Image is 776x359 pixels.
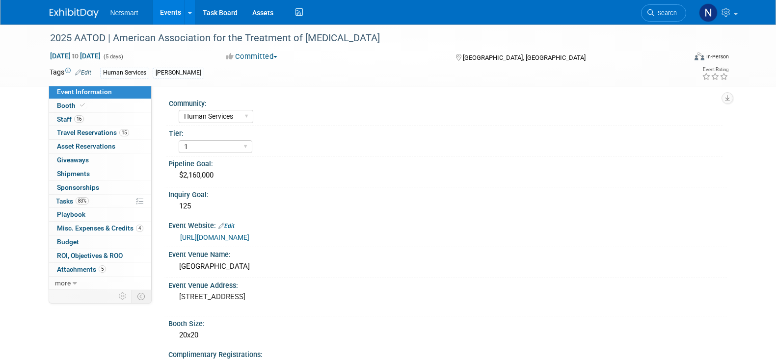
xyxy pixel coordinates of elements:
span: 4 [136,225,143,232]
div: Pipeline Goal: [168,156,727,169]
a: [URL][DOMAIN_NAME] [180,233,249,241]
div: 125 [176,199,720,214]
a: more [49,277,151,290]
div: 2025 AATOD | American Association for the Treatment of [MEDICAL_DATA] [47,29,671,47]
span: 83% [76,197,89,205]
img: Format-Inperson.png [695,52,704,60]
span: Budget [57,238,79,246]
a: Sponsorships [49,181,151,194]
span: Asset Reservations [57,142,115,150]
img: Nina Finn [699,3,718,22]
i: Booth reservation complete [80,103,85,108]
span: 5 [99,265,106,273]
div: Event Website: [168,218,727,231]
div: [GEOGRAPHIC_DATA] [176,259,720,274]
div: Booth Size: [168,316,727,329]
span: Staff [57,115,84,123]
a: Edit [75,69,91,76]
span: Giveaways [57,156,89,164]
div: Event Venue Address: [168,278,727,290]
div: 20x20 [176,328,720,343]
span: Travel Reservations [57,128,129,136]
span: Tasks [56,197,89,205]
div: Event Format [628,51,729,66]
a: Edit [218,223,235,230]
div: [PERSON_NAME] [153,68,204,78]
span: Playbook [57,210,85,218]
span: 16 [74,115,84,123]
a: Event Information [49,85,151,99]
span: ROI, Objectives & ROO [57,252,123,259]
div: $2,160,000 [176,168,720,183]
a: Attachments5 [49,263,151,276]
div: Event Rating [702,67,728,72]
a: Search [641,4,686,22]
span: 15 [119,129,129,136]
span: [DATE] [DATE] [50,51,101,60]
td: Toggle Event Tabs [131,290,151,303]
a: Misc. Expenses & Credits4 [49,222,151,235]
a: Giveaways [49,154,151,167]
a: Tasks83% [49,195,151,208]
span: more [55,279,71,287]
button: Committed [223,51,281,62]
span: Event Information [57,88,112,96]
a: Booth [49,99,151,112]
div: Inquiry Goal: [168,187,727,200]
span: to [71,52,80,60]
span: Search [654,9,677,17]
div: Community: [169,96,722,108]
span: [GEOGRAPHIC_DATA], [GEOGRAPHIC_DATA] [463,54,586,61]
a: ROI, Objectives & ROO [49,249,151,262]
img: ExhibitDay [50,8,99,18]
span: (5 days) [103,53,123,60]
span: Netsmart [110,9,138,17]
div: Tier: [169,126,722,138]
td: Personalize Event Tab Strip [114,290,132,303]
div: Event Venue Name: [168,247,727,259]
span: Shipments [57,170,90,178]
a: Asset Reservations [49,140,151,153]
td: Tags [50,67,91,78]
a: Travel Reservations15 [49,126,151,139]
a: Budget [49,235,151,249]
span: Sponsorships [57,183,99,191]
pre: [STREET_ADDRESS] [179,292,390,301]
span: Booth [57,102,87,109]
a: Playbook [49,208,151,221]
span: Attachments [57,265,106,273]
div: Human Services [100,68,149,78]
span: Misc. Expenses & Credits [57,224,143,232]
a: Shipments [49,167,151,180]
a: Staff16 [49,113,151,126]
div: In-Person [706,53,729,60]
